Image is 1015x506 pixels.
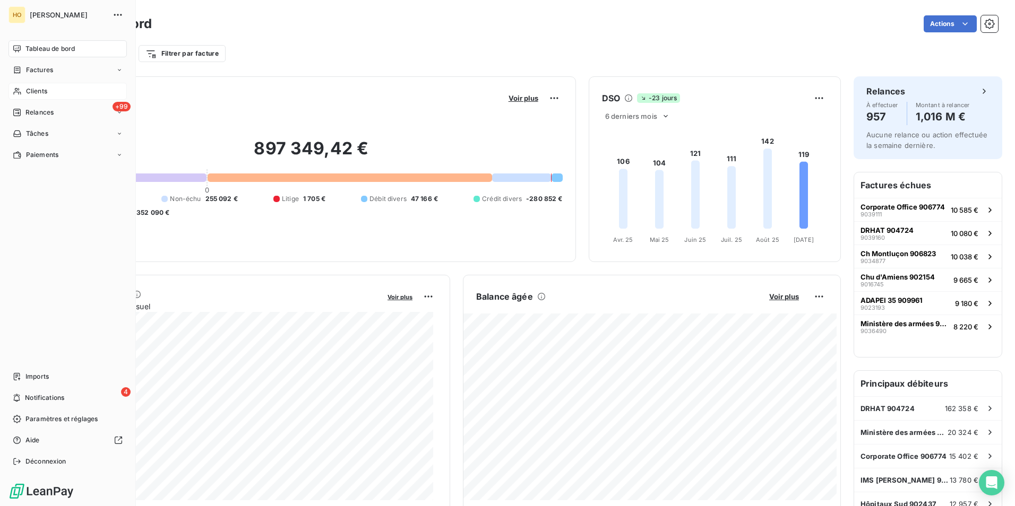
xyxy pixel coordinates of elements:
span: -23 jours [637,93,680,103]
span: 10 038 € [951,252,978,261]
span: -280 852 € [526,194,563,204]
span: Aucune relance ou action effectuée la semaine dernière. [866,130,987,150]
span: Corporate Office 906774 [861,452,947,460]
span: DRHAT 904724 [861,404,915,413]
img: Logo LeanPay [8,483,74,500]
h2: 897 349,42 € [60,138,563,170]
a: Aide [8,432,127,449]
button: ADAPEI 35 90996190231939 180 € [854,291,1002,315]
span: 9023193 [861,304,885,311]
span: 9 665 € [953,276,978,284]
button: Voir plus [766,292,802,301]
span: 0 [205,186,209,194]
button: Corporate Office 906774903911110 585 € [854,198,1002,221]
span: 9 180 € [955,299,978,308]
span: Voir plus [388,293,412,301]
button: Actions [924,15,977,32]
tspan: Juil. 25 [721,236,742,243]
button: Chu d'Amiens 90215490167459 665 € [854,268,1002,291]
span: 10 585 € [951,206,978,214]
h4: 957 [866,108,898,125]
span: ADAPEI 35 909961 [861,296,923,304]
span: Factures [26,65,53,75]
span: Montant à relancer [916,102,970,108]
span: DRHAT 904724 [861,226,914,234]
span: Voir plus [769,292,799,301]
span: 1 705 € [303,194,325,204]
span: Chu d'Amiens 902154 [861,273,935,281]
h4: 1,016 M € [916,108,970,125]
span: 8 220 € [953,322,978,331]
span: 9039111 [861,211,882,217]
h6: Balance âgée [476,290,533,303]
span: -352 090 € [133,208,170,217]
span: Crédit divers [482,194,522,204]
span: Notifications [25,393,64,403]
span: 47 166 € [411,194,438,204]
button: Voir plus [505,93,541,103]
span: Voir plus [509,94,538,102]
span: 9039160 [861,234,885,241]
span: Paiements [26,150,58,160]
span: 9034877 [861,258,885,264]
span: Non-échu [170,194,201,204]
tspan: [DATE] [794,236,814,243]
span: 13 780 € [950,476,978,484]
button: Ch Montluçon 906823903487710 038 € [854,245,1002,268]
span: 6 derniers mois [605,112,657,120]
span: 9036490 [861,328,887,334]
button: Filtrer par facture [139,45,226,62]
span: 20 324 € [948,428,978,437]
span: Imports [25,372,49,381]
h6: DSO [602,92,620,104]
span: Déconnexion [25,457,66,466]
span: Ministère des armées 902110 [861,319,949,328]
span: À effectuer [866,102,898,108]
span: Débit divers [369,194,407,204]
span: Aide [25,435,40,445]
span: [PERSON_NAME] [30,11,106,19]
button: DRHAT 904724903916010 080 € [854,221,1002,245]
span: Ch Montluçon 906823 [861,249,936,258]
div: Open Intercom Messenger [979,470,1004,495]
h6: Principaux débiteurs [854,371,1002,396]
span: +99 [113,102,131,111]
span: 15 402 € [949,452,978,460]
span: Corporate Office 906774 [861,203,945,211]
div: HO [8,6,25,23]
tspan: Août 25 [756,236,779,243]
span: Tableau de bord [25,44,75,54]
span: Paramètres et réglages [25,414,98,424]
span: Litige [282,194,299,204]
span: 10 080 € [951,229,978,238]
span: Tâches [26,129,48,138]
h6: Factures échues [854,172,1002,198]
span: 9016745 [861,281,884,287]
span: Ministère des armées 902110 [861,428,948,437]
span: Relances [25,108,54,117]
button: Ministère des armées 90211090364908 220 € [854,315,1002,338]
h6: Relances [866,85,905,98]
button: Voir plus [384,292,416,301]
tspan: Juin 25 [684,236,706,243]
tspan: Avr. 25 [613,236,633,243]
tspan: Mai 25 [649,236,669,243]
span: 255 092 € [205,194,238,204]
span: 162 358 € [945,404,978,413]
span: Chiffre d'affaires mensuel [60,301,380,312]
span: IMS [PERSON_NAME] 902913 [861,476,950,484]
span: 4 [121,387,131,397]
span: Clients [26,86,47,96]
